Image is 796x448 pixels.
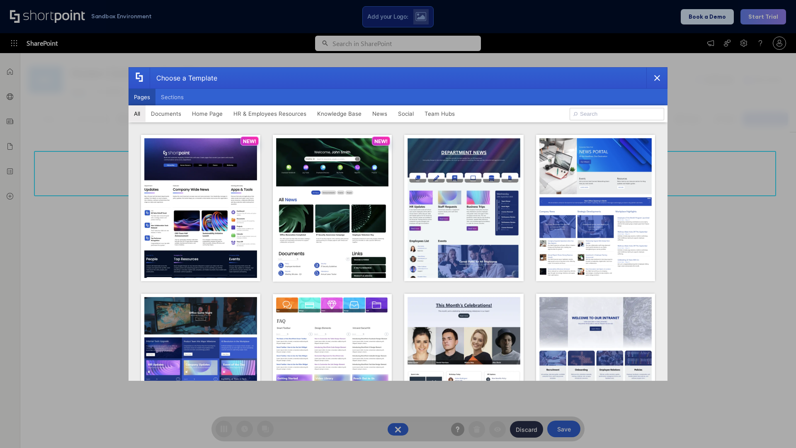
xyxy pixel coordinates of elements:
button: Documents [146,105,187,122]
button: Social [393,105,419,122]
p: NEW! [243,138,256,144]
div: template selector [129,67,667,381]
button: Team Hubs [419,105,460,122]
div: Choose a Template [150,68,217,88]
button: Pages [129,89,155,105]
button: Sections [155,89,189,105]
button: HR & Employees Resources [228,105,312,122]
button: All [129,105,146,122]
p: NEW! [374,138,388,144]
button: News [367,105,393,122]
button: Knowledge Base [312,105,367,122]
iframe: Chat Widget [755,408,796,448]
button: Home Page [187,105,228,122]
input: Search [570,108,664,120]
